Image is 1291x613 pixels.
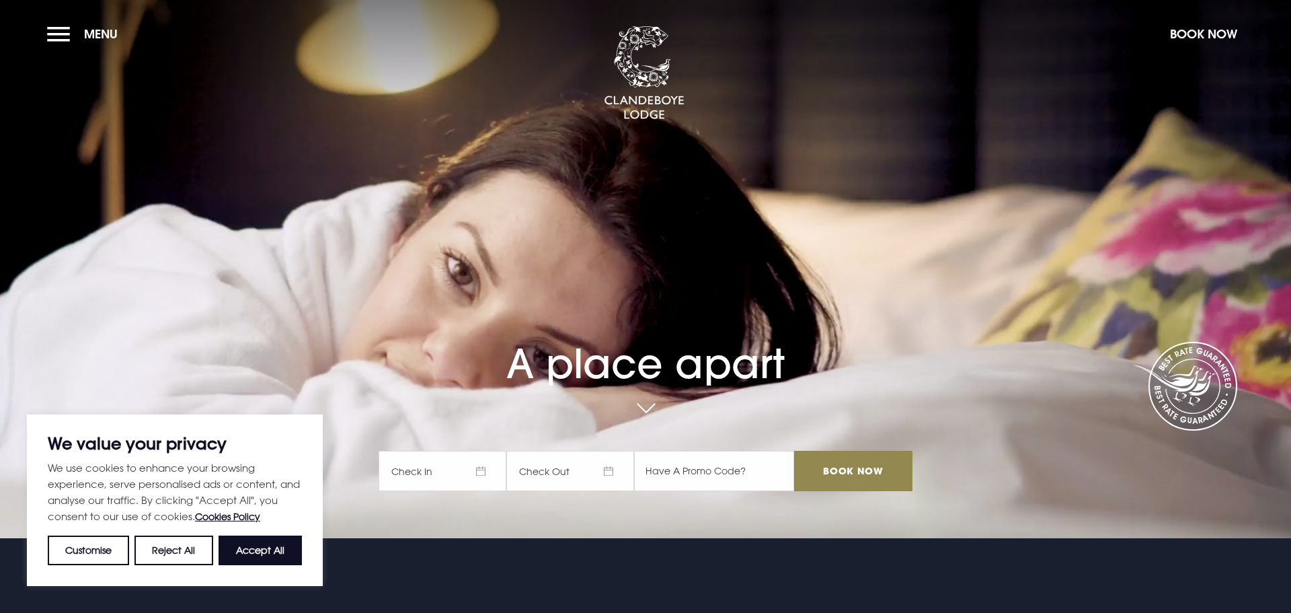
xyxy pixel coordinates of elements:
[48,460,302,525] p: We use cookies to enhance your browsing experience, serve personalised ads or content, and analys...
[634,451,794,491] input: Have A Promo Code?
[506,451,634,491] span: Check Out
[379,451,506,491] span: Check In
[195,511,260,522] a: Cookies Policy
[47,20,124,48] button: Menu
[1163,20,1244,48] button: Book Now
[794,451,912,491] input: Book Now
[48,435,302,452] p: We value your privacy
[134,536,212,565] button: Reject All
[84,26,118,42] span: Menu
[48,536,129,565] button: Customise
[379,302,912,388] h1: A place apart
[219,536,302,565] button: Accept All
[27,414,323,586] div: We value your privacy
[604,26,684,120] img: Clandeboye Lodge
